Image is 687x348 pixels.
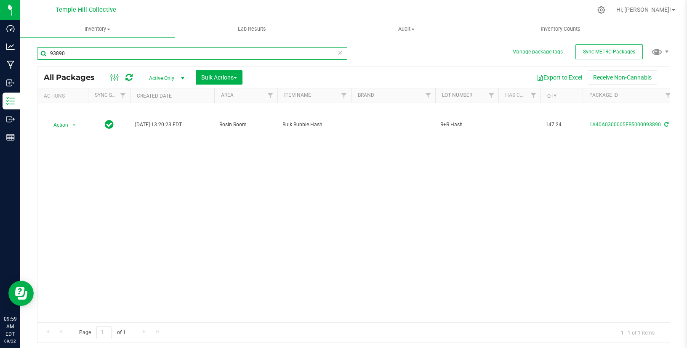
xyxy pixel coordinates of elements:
p: 09/22 [4,338,16,344]
a: Filter [264,88,277,103]
span: Sync from Compliance System [663,122,668,128]
span: Lab Results [226,25,277,33]
inline-svg: Analytics [6,43,15,51]
inline-svg: Outbound [6,115,15,123]
a: Item Name [284,92,311,98]
button: Manage package tags [512,48,563,56]
a: Sync Status [95,92,127,98]
button: Bulk Actions [196,70,242,85]
span: Clear [337,47,343,58]
span: All Packages [44,73,103,82]
input: 1 [96,326,112,339]
span: [DATE] 13:20:23 EDT [135,121,182,129]
p: 09:59 AM EDT [4,315,16,338]
span: Action [46,119,69,131]
div: Actions [44,93,85,99]
a: Filter [527,88,541,103]
span: Inventory [20,25,175,33]
a: Brand [358,92,374,98]
span: Rosin Room [219,121,272,129]
span: select [69,119,80,131]
inline-svg: Dashboard [6,24,15,33]
a: Created Date [137,93,172,99]
inline-svg: Reports [6,133,15,141]
a: Area [221,92,234,98]
span: Page of 1 [72,326,133,339]
button: Export to Excel [531,70,588,85]
a: Inventory Counts [484,20,638,38]
a: Lab Results [175,20,329,38]
span: Sync METRC Packages [583,49,635,55]
a: Qty [547,93,557,99]
span: Bulk Bubble Hash [282,121,346,129]
a: Filter [116,88,130,103]
button: Receive Non-Cannabis [588,70,657,85]
span: In Sync [105,119,114,130]
button: Sync METRC Packages [575,44,643,59]
a: Filter [661,88,675,103]
span: R+R Hash [440,121,493,129]
iframe: To enrich screen reader interactions, please activate Accessibility in Grammarly extension settings [8,281,34,306]
input: Search Package ID, Item Name, SKU, Lot or Part Number... [37,47,347,60]
a: Inventory [20,20,175,38]
a: Package ID [589,92,618,98]
inline-svg: Inbound [6,79,15,87]
a: Filter [337,88,351,103]
span: Audit [330,25,483,33]
span: 147.24 [546,121,578,129]
span: Temple Hill Collective [56,6,116,13]
a: 1A40A0300005FB5000093890 [589,122,661,128]
a: Filter [485,88,498,103]
a: Lot Number [442,92,472,98]
span: Hi, [PERSON_NAME]! [616,6,671,13]
inline-svg: Manufacturing [6,61,15,69]
th: Has COA [498,88,541,103]
a: Audit [329,20,484,38]
span: 1 - 1 of 1 items [614,326,661,339]
div: Manage settings [596,6,607,14]
span: Bulk Actions [201,74,237,81]
inline-svg: Inventory [6,97,15,105]
span: Inventory Counts [530,25,592,33]
a: Filter [421,88,435,103]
